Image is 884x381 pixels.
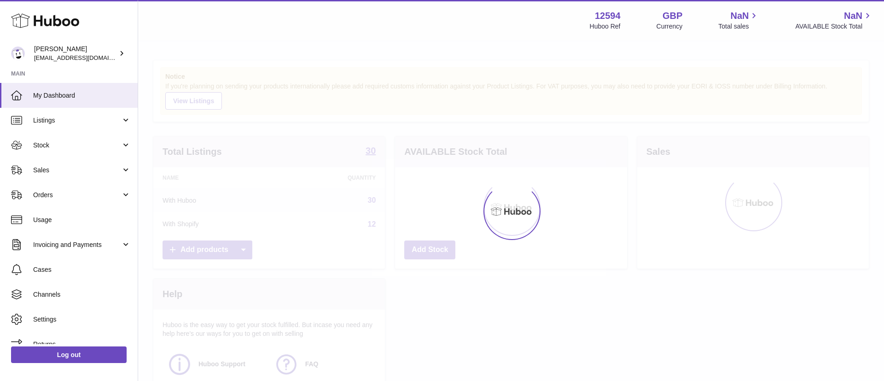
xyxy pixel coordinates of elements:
a: NaN Total sales [718,10,759,31]
span: [EMAIL_ADDRESS][DOMAIN_NAME] [34,54,135,61]
div: Huboo Ref [590,22,621,31]
span: NaN [730,10,749,22]
a: Log out [11,346,127,363]
img: internalAdmin-12594@internal.huboo.com [11,47,25,60]
span: Listings [33,116,121,125]
strong: 12594 [595,10,621,22]
span: Stock [33,141,121,150]
span: Settings [33,315,131,324]
span: NaN [844,10,862,22]
span: Channels [33,290,131,299]
div: Currency [657,22,683,31]
span: Sales [33,166,121,175]
span: My Dashboard [33,91,131,100]
span: Usage [33,216,131,224]
span: Cases [33,265,131,274]
span: Returns [33,340,131,349]
span: Invoicing and Payments [33,240,121,249]
span: Total sales [718,22,759,31]
strong: GBP [663,10,682,22]
span: Orders [33,191,121,199]
a: NaN AVAILABLE Stock Total [795,10,873,31]
div: [PERSON_NAME] [34,45,117,62]
span: AVAILABLE Stock Total [795,22,873,31]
